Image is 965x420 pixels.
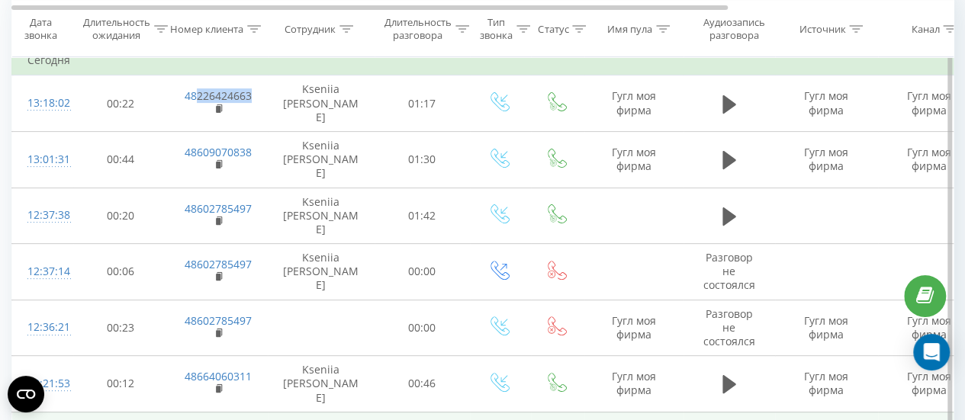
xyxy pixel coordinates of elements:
[170,22,243,35] div: Номер клиента
[27,369,58,399] div: 12:21:53
[703,306,755,348] span: Разговор не состоялся
[268,131,375,188] td: Kseniia [PERSON_NAME]
[73,244,169,300] td: 00:06
[775,300,878,356] td: Гугл моя фирма
[799,22,845,35] div: Источник
[696,16,770,42] div: Аудиозапись разговора
[375,131,470,188] td: 01:30
[27,145,58,175] div: 13:01:31
[375,356,470,412] td: 00:46
[285,22,336,35] div: Сотрудник
[268,244,375,300] td: Kseniia [PERSON_NAME]
[27,88,58,118] div: 13:18:02
[185,145,252,159] a: 48609070838
[538,22,568,35] div: Статус
[375,300,470,356] td: 00:00
[185,313,252,328] a: 48602785497
[584,131,684,188] td: Гугл моя фирма
[480,16,513,42] div: Тип звонка
[27,313,58,342] div: 12:36:21
[268,75,375,132] td: Kseniia [PERSON_NAME]
[12,16,69,42] div: Дата звонка
[911,22,939,35] div: Канал
[73,356,169,412] td: 00:12
[185,369,252,383] a: 48664060311
[27,200,58,230] div: 12:37:38
[185,88,252,103] a: 48226424663
[584,300,684,356] td: Гугл моя фирма
[775,75,878,132] td: Гугл моя фирма
[375,188,470,244] td: 01:42
[73,300,169,356] td: 00:23
[584,356,684,412] td: Гугл моя фирма
[185,257,252,271] a: 48602785497
[268,356,375,412] td: Kseniia [PERSON_NAME]
[607,22,652,35] div: Имя пула
[775,131,878,188] td: Гугл моя фирма
[384,16,452,42] div: Длительность разговора
[185,201,252,216] a: 48602785497
[913,334,950,370] div: Open Intercom Messenger
[8,376,44,412] button: Open CMP widget
[83,16,150,42] div: Длительность ожидания
[73,131,169,188] td: 00:44
[584,75,684,132] td: Гугл моя фирма
[375,75,470,132] td: 01:17
[775,356,878,412] td: Гугл моя фирма
[73,75,169,132] td: 00:22
[375,244,470,300] td: 00:00
[27,257,58,287] div: 12:37:14
[268,188,375,244] td: Kseniia [PERSON_NAME]
[703,250,755,292] span: Разговор не состоялся
[73,188,169,244] td: 00:20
